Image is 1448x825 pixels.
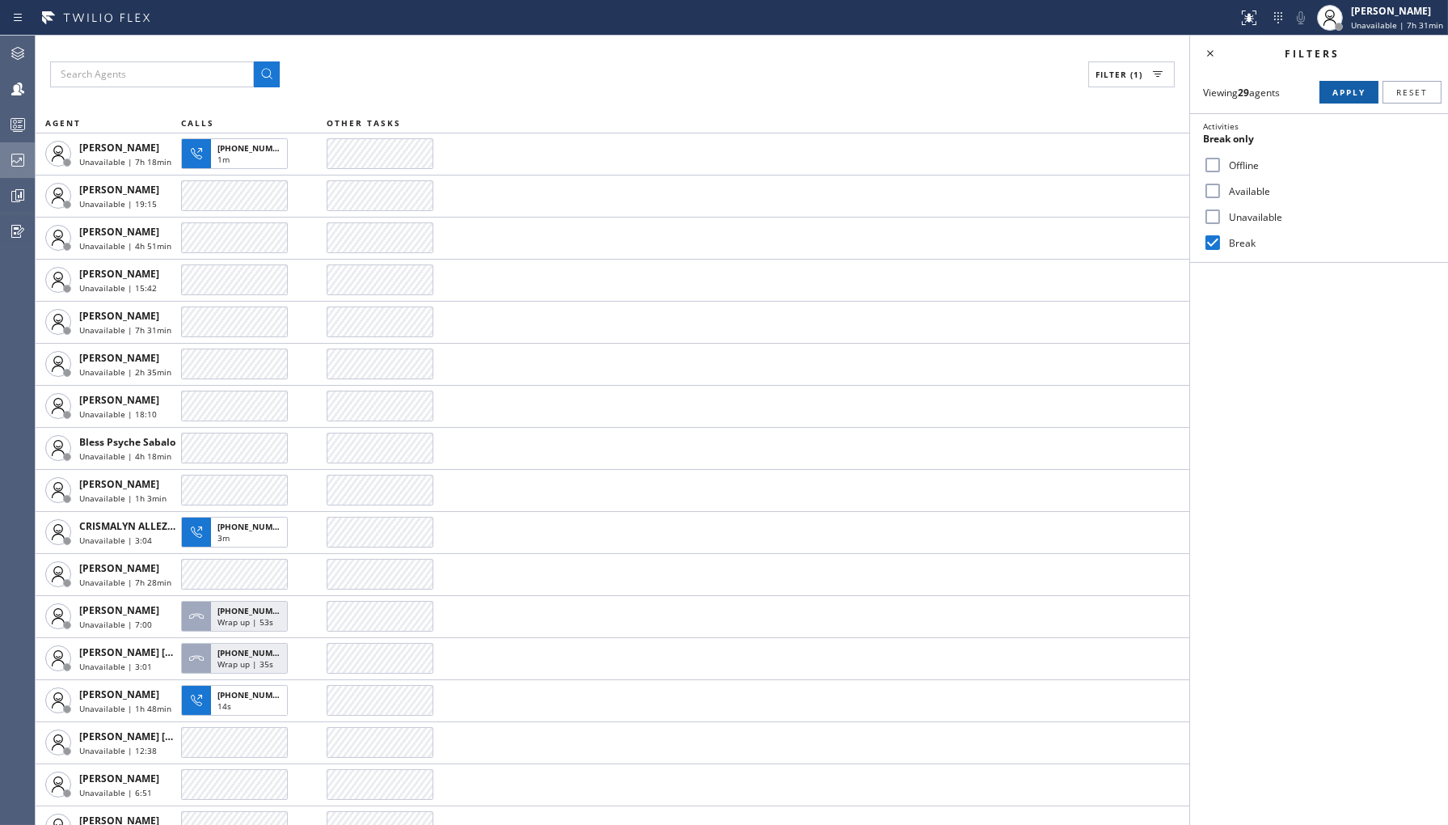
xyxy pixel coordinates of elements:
span: Unavailable | 7:00 [79,619,152,630]
span: Unavailable | 1h 3min [79,493,167,504]
span: Wrap up | 53s [217,616,273,628]
span: Unavailable | 4h 51min [79,240,171,252]
span: Unavailable | 18:10 [79,408,157,420]
span: Reset [1396,87,1428,98]
span: Unavailable | 7h 28min [79,577,171,588]
label: Break [1222,236,1435,250]
span: [PERSON_NAME] [79,309,159,323]
label: Offline [1222,159,1435,172]
span: Unavailable | 2h 35min [79,366,171,378]
span: [PERSON_NAME] [PERSON_NAME] [79,645,242,659]
div: Activities [1203,121,1435,132]
span: [PERSON_NAME] [79,141,159,154]
span: Unavailable | 7h 31min [79,324,171,336]
span: Apply [1332,87,1366,98]
span: [PERSON_NAME] [79,393,159,407]
button: [PHONE_NUMBER]1m [181,133,293,174]
span: [PHONE_NUMBER] [217,689,291,700]
span: [PHONE_NUMBER] [217,605,291,616]
span: Unavailable | 4h 18min [79,451,171,462]
button: Reset [1383,81,1442,104]
span: AGENT [45,117,81,129]
span: [PERSON_NAME] [79,267,159,281]
span: 14s [217,700,231,712]
span: [PHONE_NUMBER] [217,647,291,658]
span: Viewing agents [1203,86,1280,99]
span: Unavailable | 12:38 [79,745,157,756]
strong: 29 [1238,86,1249,99]
span: 1m [217,154,230,165]
span: [PHONE_NUMBER] [217,521,291,532]
span: Unavailable | 6:51 [79,787,152,798]
span: [PERSON_NAME] [79,772,159,785]
button: Apply [1319,81,1378,104]
span: Unavailable | 3:04 [79,535,152,546]
button: [PHONE_NUMBER]14s [181,680,293,721]
span: [PERSON_NAME] [79,603,159,617]
button: Mute [1290,6,1312,29]
span: Bless Psyche Sabalo [79,435,175,449]
span: CALLS [181,117,214,129]
span: [PERSON_NAME] [79,477,159,491]
span: Unavailable | 15:42 [79,282,157,294]
label: Available [1222,184,1435,198]
span: [PERSON_NAME] [79,225,159,239]
span: Filter (1) [1095,69,1142,80]
span: Unavailable | 3:01 [79,661,152,672]
span: [PERSON_NAME] [PERSON_NAME] [79,730,242,743]
span: 3m [217,532,230,544]
span: CRISMALYN ALLEZER [79,519,179,533]
span: [PERSON_NAME] [79,351,159,365]
span: Unavailable | 7h 31min [1351,19,1443,31]
span: [PERSON_NAME] [79,183,159,197]
span: Unavailable | 7h 18min [79,156,171,167]
button: [PHONE_NUMBER]Wrap up | 53s [181,596,293,637]
span: [PERSON_NAME] [79,561,159,575]
span: [PERSON_NAME] [79,687,159,701]
input: Search Agents [50,61,254,87]
span: Filters [1285,47,1340,61]
button: [PHONE_NUMBER]3m [181,512,293,552]
label: Unavailable [1222,210,1435,224]
span: Break only [1203,132,1254,146]
span: OTHER TASKS [327,117,401,129]
button: Filter (1) [1088,61,1175,87]
button: [PHONE_NUMBER]Wrap up | 35s [181,638,293,679]
span: Unavailable | 19:15 [79,198,157,209]
div: [PERSON_NAME] [1351,4,1443,18]
span: [PHONE_NUMBER] [217,142,291,154]
span: Unavailable | 1h 48min [79,703,171,714]
span: Wrap up | 35s [217,658,273,670]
